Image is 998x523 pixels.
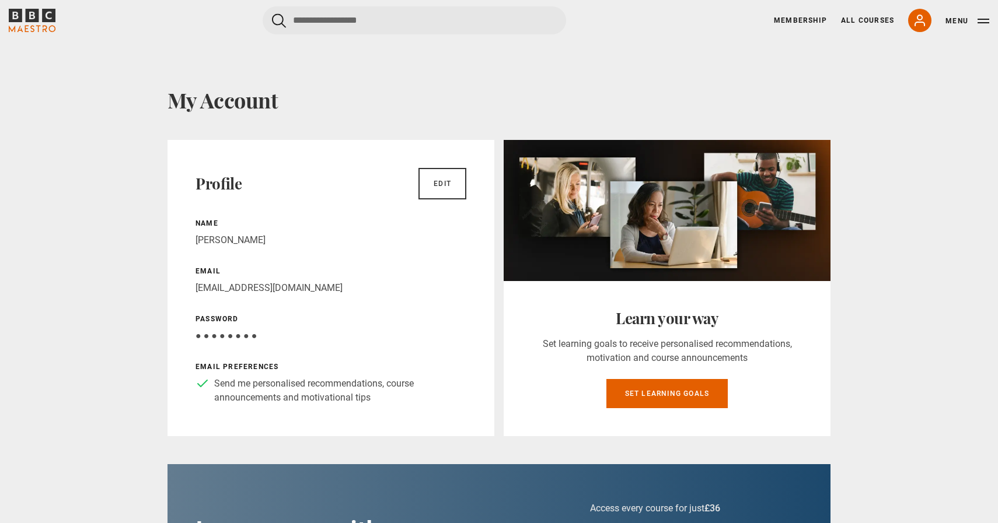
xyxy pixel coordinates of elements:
[945,15,989,27] button: Toggle navigation
[196,218,466,229] p: Name
[196,281,466,295] p: [EMAIL_ADDRESS][DOMAIN_NAME]
[774,15,827,26] a: Membership
[560,501,751,515] p: Access every course for just
[196,266,466,276] p: Email
[704,503,720,514] span: £36
[196,174,242,193] h2: Profile
[263,6,566,34] input: Search
[196,314,466,324] p: Password
[272,13,286,28] button: Submit the search query
[418,168,466,199] a: Edit
[841,15,894,26] a: All Courses
[9,9,55,32] svg: BBC Maestro
[196,233,466,247] p: [PERSON_NAME]
[606,379,728,408] a: Set learning goals
[214,377,466,405] p: Send me personalised recommendations, course announcements and motivational tips
[532,309,802,328] h2: Learn your way
[168,87,830,112] h1: My Account
[532,337,802,365] p: Set learning goals to receive personalised recommendations, motivation and course announcements
[196,330,257,341] span: ● ● ● ● ● ● ● ●
[196,361,466,372] p: Email preferences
